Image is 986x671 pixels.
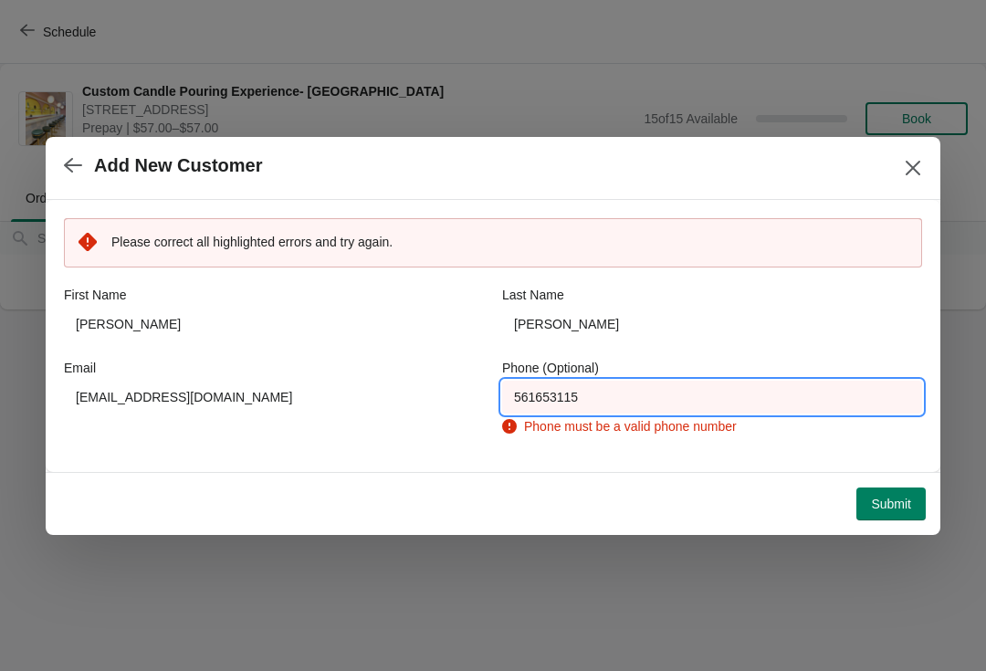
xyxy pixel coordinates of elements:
[64,308,484,341] input: John
[64,359,96,377] label: Email
[111,233,907,251] p: Please correct all highlighted errors and try again.
[502,381,922,414] input: Enter your phone number
[502,308,922,341] input: Smith
[502,359,599,377] label: Phone (Optional)
[94,155,262,176] h2: Add New Customer
[502,417,922,435] div: Phone must be a valid phone number
[856,488,926,520] button: Submit
[897,152,929,184] button: Close
[502,286,564,304] label: Last Name
[64,381,484,414] input: Enter your email
[871,497,911,511] span: Submit
[64,286,126,304] label: First Name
